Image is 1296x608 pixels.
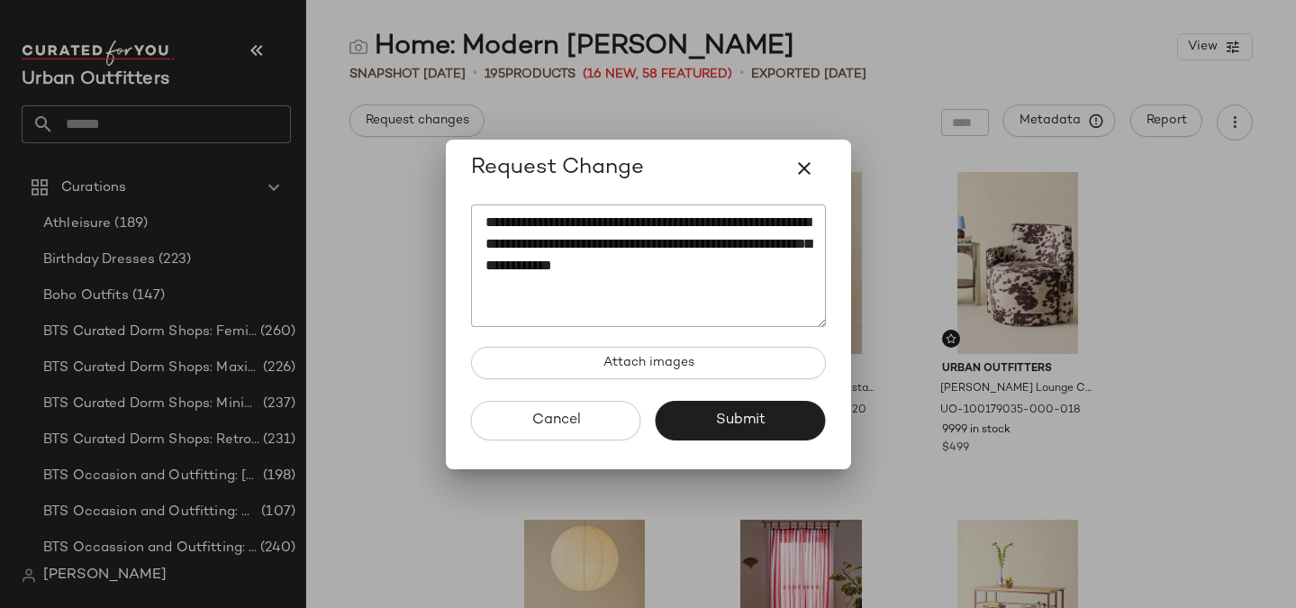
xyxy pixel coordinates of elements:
span: Submit [715,412,766,429]
button: Cancel [471,401,641,440]
button: Attach images [471,347,826,379]
span: Cancel [530,412,580,429]
span: Request Change [471,154,644,183]
button: Submit [656,401,826,440]
span: Attach images [602,356,693,370]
